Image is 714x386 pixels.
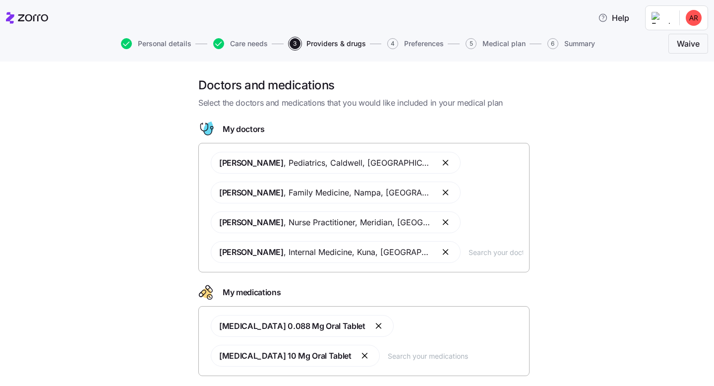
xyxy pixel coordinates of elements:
span: [PERSON_NAME] [219,217,284,227]
span: [PERSON_NAME] [219,158,284,168]
span: [MEDICAL_DATA] 0.088 Mg Oral Tablet [219,321,365,331]
button: 3Providers & drugs [290,38,366,49]
span: My doctors [223,123,265,135]
a: Personal details [119,38,191,49]
span: Providers & drugs [306,40,366,47]
svg: Doctor figure [198,121,215,137]
button: 5Medical plan [466,38,526,49]
span: 6 [547,38,558,49]
span: Preferences [404,40,444,47]
span: Personal details [138,40,191,47]
img: Employer logo [652,12,671,24]
button: Waive [668,34,708,54]
span: [MEDICAL_DATA] 10 Mg Oral Tablet [219,351,352,361]
svg: Drugs [198,284,215,300]
a: 3Providers & drugs [288,38,366,49]
span: 3 [290,38,300,49]
a: Care needs [211,38,268,49]
span: [PERSON_NAME] [219,247,284,257]
span: Waive [677,38,700,50]
input: Search your medications [388,350,523,361]
input: Search your doctors [469,247,523,257]
span: [PERSON_NAME] [219,188,284,197]
span: Help [598,12,629,24]
span: , Pediatrics , Caldwell, [GEOGRAPHIC_DATA] [219,157,432,169]
img: 9089edb9d7b48b6318d164b63914d1a7 [686,10,702,26]
button: Help [590,8,637,28]
h1: Doctors and medications [198,77,530,93]
span: Select the doctors and medications that you would like included in your medical plan [198,97,530,109]
span: Medical plan [482,40,526,47]
span: Summary [564,40,595,47]
span: My medications [223,286,281,299]
span: 4 [387,38,398,49]
span: Care needs [230,40,268,47]
span: 5 [466,38,476,49]
span: , Internal Medicine , Kuna, [GEOGRAPHIC_DATA] [219,246,432,258]
button: 4Preferences [387,38,444,49]
button: Care needs [213,38,268,49]
span: , Family Medicine , Nampa, [GEOGRAPHIC_DATA] [219,187,432,199]
button: Personal details [121,38,191,49]
button: 6Summary [547,38,595,49]
span: , Nurse Practitioner , Meridian, [GEOGRAPHIC_DATA] [219,216,432,229]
